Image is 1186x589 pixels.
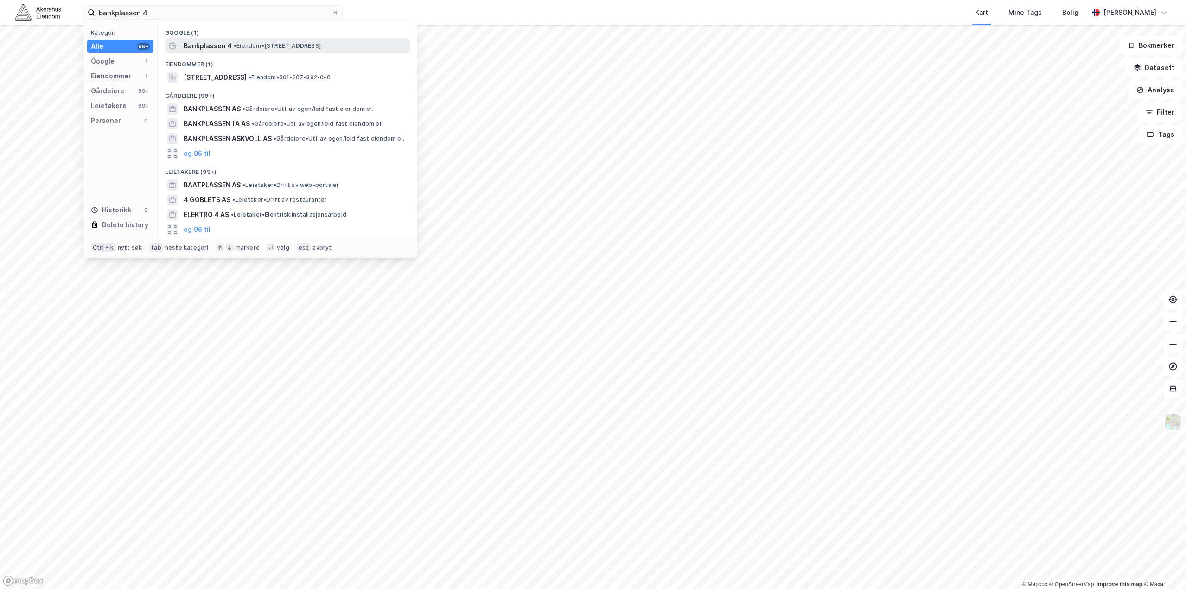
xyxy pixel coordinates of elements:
[184,209,229,220] span: ELEKTRO 4 AS
[234,42,321,50] span: Eiendom • [STREET_ADDRESS]
[184,40,232,51] span: Bankplassen 4
[274,135,276,142] span: •
[158,85,417,102] div: Gårdeiere (99+)
[232,196,327,204] span: Leietaker • Drift av restauranter
[91,205,131,216] div: Historikk
[249,74,331,81] span: Eiendom • 301-207-392-0-0
[1103,7,1156,18] div: [PERSON_NAME]
[184,103,241,115] span: BANKPLASSEN AS
[1164,413,1182,431] img: Z
[165,244,209,251] div: neste kategori
[1120,36,1182,55] button: Bokmerker
[91,85,124,96] div: Gårdeiere
[137,43,150,50] div: 99+
[158,53,417,70] div: Eiendommer (1)
[231,211,346,218] span: Leietaker • Elektrisk installasjonsarbeid
[184,194,230,205] span: 4 GOBLETS AS
[184,133,272,144] span: BANKPLASSEN ASKVOLL AS
[118,244,142,251] div: nytt søk
[158,22,417,38] div: Google (1)
[1140,544,1186,589] iframe: Chat Widget
[242,181,245,188] span: •
[975,7,988,18] div: Kart
[252,120,255,127] span: •
[3,576,44,586] a: Mapbox homepage
[91,243,116,252] div: Ctrl + k
[1008,7,1042,18] div: Mine Tags
[242,105,245,112] span: •
[232,196,235,203] span: •
[277,244,289,251] div: velg
[142,72,150,80] div: 1
[1140,544,1186,589] div: Kontrollprogram for chat
[1138,103,1182,122] button: Filter
[137,87,150,95] div: 99+
[15,4,61,20] img: akershus-eiendom-logo.9091f326c980b4bce74ccdd9f866810c.svg
[274,135,404,142] span: Gårdeiere • Utl. av egen/leid fast eiendom el.
[91,41,103,52] div: Alle
[142,58,150,65] div: 1
[149,243,163,252] div: tab
[91,29,153,36] div: Kategori
[91,100,127,111] div: Leietakere
[249,74,251,81] span: •
[91,70,131,82] div: Eiendommer
[1022,581,1047,588] a: Mapbox
[1049,581,1094,588] a: OpenStreetMap
[95,6,332,19] input: Søk på adresse, matrikkel, gårdeiere, leietakere eller personer
[184,72,247,83] span: [STREET_ADDRESS]
[184,148,210,159] button: og 96 til
[242,105,373,113] span: Gårdeiere • Utl. av egen/leid fast eiendom el.
[1097,581,1142,588] a: Improve this map
[184,118,250,129] span: BANKPLASSEN 1A AS
[231,211,234,218] span: •
[234,42,236,49] span: •
[91,115,121,126] div: Personer
[1129,81,1182,99] button: Analyse
[184,224,210,235] button: og 96 til
[252,120,383,128] span: Gårdeiere • Utl. av egen/leid fast eiendom el.
[297,243,311,252] div: esc
[184,179,241,191] span: BAATPLASSEN AS
[1139,125,1182,144] button: Tags
[312,244,332,251] div: avbryt
[102,219,148,230] div: Delete history
[242,181,339,189] span: Leietaker • Drift av web-portaler
[91,56,115,67] div: Google
[236,244,260,251] div: markere
[1062,7,1078,18] div: Bolig
[1126,58,1182,77] button: Datasett
[137,102,150,109] div: 99+
[158,161,417,178] div: Leietakere (99+)
[142,206,150,214] div: 0
[142,117,150,124] div: 0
